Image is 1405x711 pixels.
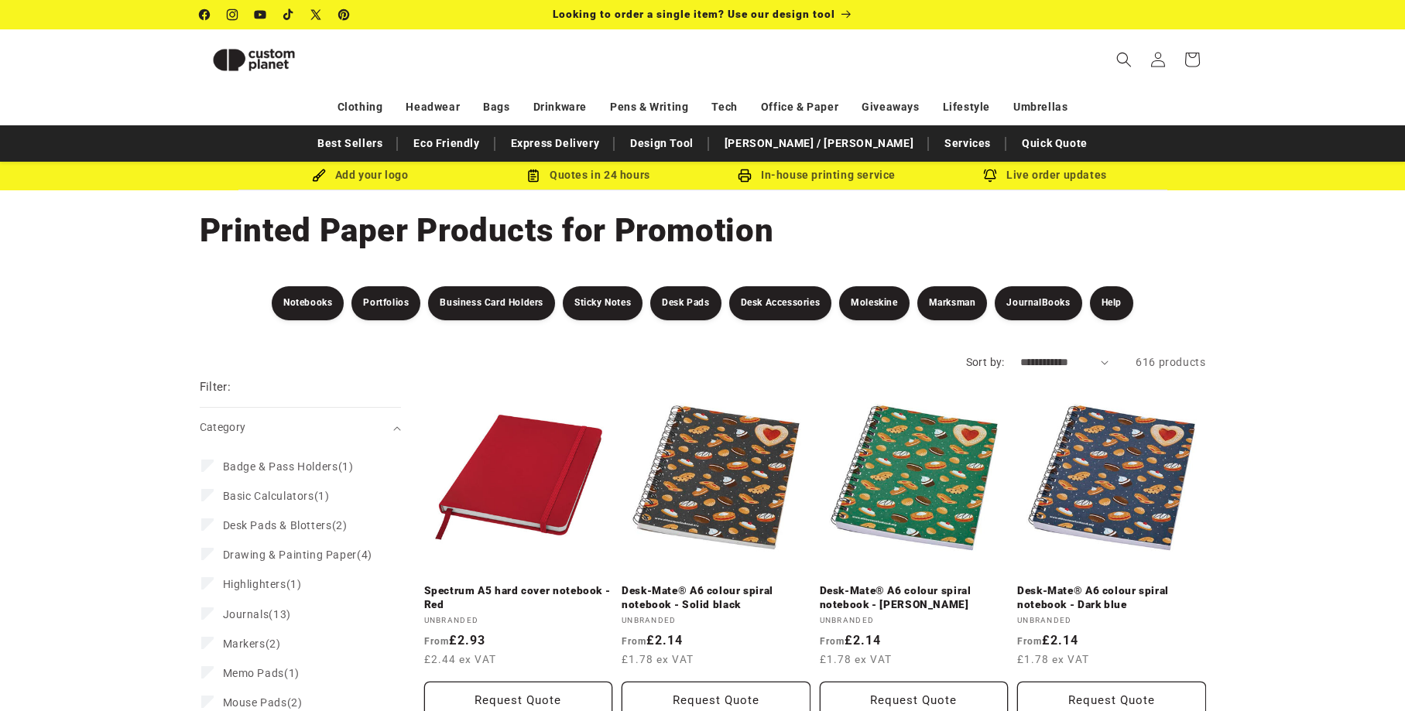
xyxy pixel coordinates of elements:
span: Drawing & Painting Paper [223,549,357,561]
a: Desk-Mate® A6 colour spiral notebook - Solid black [622,584,810,611]
img: Brush Icon [312,169,326,183]
span: (2) [223,637,281,651]
span: Looking to order a single item? Use our design tool [553,8,835,20]
iframe: Chat Widget [1146,544,1405,711]
span: Badge & Pass Holders [223,460,338,473]
a: [PERSON_NAME] / [PERSON_NAME] [717,130,921,157]
img: Custom Planet [200,36,308,84]
a: Moleskine [839,286,909,320]
span: (1) [223,460,354,473]
a: Headwear [406,94,460,121]
span: Desk Pads & Blotters [223,519,332,532]
span: (2) [223,696,303,709]
div: In-house printing service [703,166,931,185]
a: Quick Quote [1014,130,1095,157]
a: Drinkware [533,94,587,121]
a: Design Tool [622,130,701,157]
span: (1) [223,577,302,591]
span: Category [200,421,246,433]
nav: Stationery Filters [169,286,1237,320]
a: Express Delivery [503,130,608,157]
span: 616 products [1136,356,1205,368]
summary: Category (0 selected) [200,408,401,447]
a: Best Sellers [310,130,390,157]
span: Mouse Pads [223,696,287,709]
a: Desk-Mate® A6 colour spiral notebook - Dark blue [1017,584,1206,611]
a: Business Card Holders [428,286,555,320]
h2: Filter: [200,378,231,396]
a: Office & Paper [761,94,838,121]
a: Umbrellas [1013,94,1067,121]
a: Lifestyle [943,94,990,121]
span: (4) [223,548,372,562]
a: Help [1090,286,1133,320]
span: Memo Pads [223,667,284,679]
a: Services [937,130,999,157]
a: Marksman [917,286,988,320]
span: (13) [223,607,291,621]
a: Clothing [338,94,383,121]
div: Live order updates [931,166,1160,185]
span: (1) [223,666,300,680]
img: Order Updates Icon [526,169,540,183]
span: Markers [223,638,266,650]
a: Desk Accessories [729,286,832,320]
span: Highlighters [223,578,286,590]
a: Pens & Writing [610,94,688,121]
span: Journals [223,608,269,620]
a: Giveaways [862,94,919,121]
h1: Printed Paper Products for Promotion [200,210,1206,251]
a: Bags [483,94,509,121]
span: Basic Calculators [223,490,314,502]
a: Portfolios [351,286,420,320]
span: (2) [223,518,348,532]
a: JournalBooks [995,286,1081,320]
summary: Search [1107,43,1141,77]
a: Notebooks [272,286,344,320]
img: In-house printing [738,169,752,183]
a: Eco Friendly [406,130,487,157]
span: (1) [223,489,330,503]
a: Desk-Mate® A6 colour spiral notebook - [PERSON_NAME] [820,584,1009,611]
label: Sort by: [966,356,1005,368]
a: Tech [711,94,737,121]
a: Desk Pads [650,286,721,320]
a: Custom Planet [194,29,360,90]
div: Quotes in 24 hours [475,166,703,185]
a: Sticky Notes [563,286,643,320]
img: Order updates [983,169,997,183]
a: Spectrum A5 hard cover notebook - Red [424,584,613,611]
div: Add your logo [246,166,475,185]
